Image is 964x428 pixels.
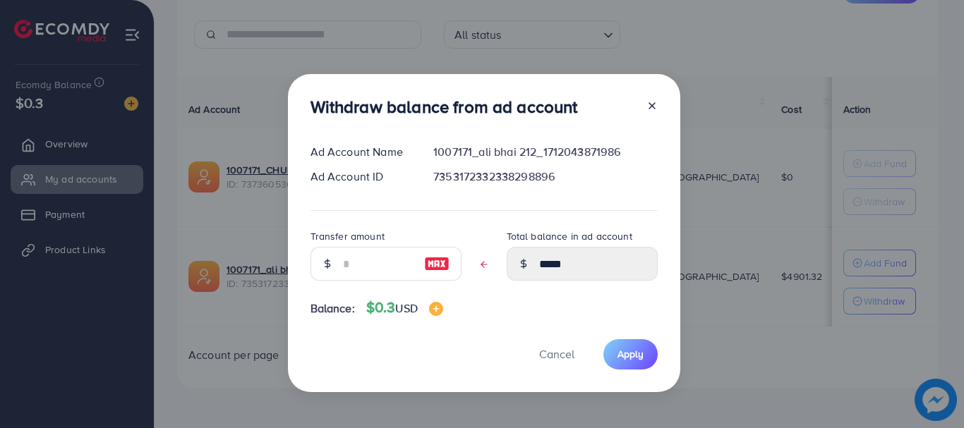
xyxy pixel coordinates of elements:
[522,339,592,369] button: Cancel
[424,255,450,272] img: image
[311,229,385,243] label: Transfer amount
[429,302,443,316] img: image
[422,144,668,160] div: 1007171_ali bhai 212_1712043871986
[395,300,417,316] span: USD
[507,229,632,243] label: Total balance in ad account
[299,144,423,160] div: Ad Account Name
[311,97,578,117] h3: Withdraw balance from ad account
[311,300,355,317] span: Balance:
[539,346,574,362] span: Cancel
[603,339,658,369] button: Apply
[422,169,668,185] div: 7353172332338298896
[617,347,644,361] span: Apply
[299,169,423,185] div: Ad Account ID
[366,299,443,317] h4: $0.3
